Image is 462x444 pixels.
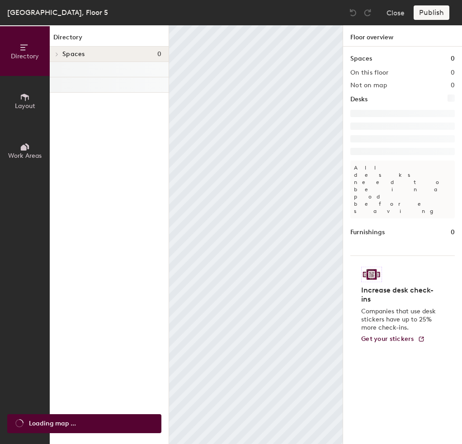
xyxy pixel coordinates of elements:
canvas: Map [169,25,343,444]
div: [GEOGRAPHIC_DATA], Floor 5 [7,7,108,18]
h1: Furnishings [350,227,385,237]
img: Redo [363,8,372,17]
h1: 0 [451,227,455,237]
p: Companies that use desk stickers have up to 25% more check-ins. [361,307,438,332]
h1: Directory [50,33,169,47]
a: Get your stickers [361,335,425,343]
h1: Floor overview [343,25,462,47]
h2: On this floor [350,69,389,76]
img: Undo [349,8,358,17]
h4: Increase desk check-ins [361,286,438,304]
span: Spaces [62,51,85,58]
h2: Not on map [350,82,387,89]
span: 0 [157,51,161,58]
h2: 0 [451,69,455,76]
span: Loading map ... [29,419,76,429]
h1: 0 [451,54,455,64]
h1: Spaces [350,54,372,64]
h1: Desks [350,94,368,104]
button: Close [387,5,405,20]
span: Directory [11,52,39,60]
p: All desks need to be in a pod before saving [350,161,455,218]
img: Sticker logo [361,267,382,282]
h2: 0 [451,82,455,89]
span: Get your stickers [361,335,414,343]
span: Layout [15,102,35,110]
span: Work Areas [8,152,42,160]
